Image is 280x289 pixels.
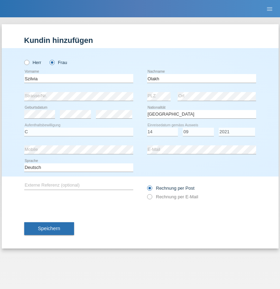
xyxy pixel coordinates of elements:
[24,36,256,45] h1: Kundin hinzufügen
[38,226,60,231] span: Speichern
[147,194,152,203] input: Rechnung per E-Mail
[24,60,42,65] label: Herr
[263,7,277,11] a: menu
[24,60,29,64] input: Herr
[266,6,273,12] i: menu
[49,60,67,65] label: Frau
[147,194,198,199] label: Rechnung per E-Mail
[147,186,195,191] label: Rechnung per Post
[24,222,74,235] button: Speichern
[49,60,54,64] input: Frau
[147,186,152,194] input: Rechnung per Post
